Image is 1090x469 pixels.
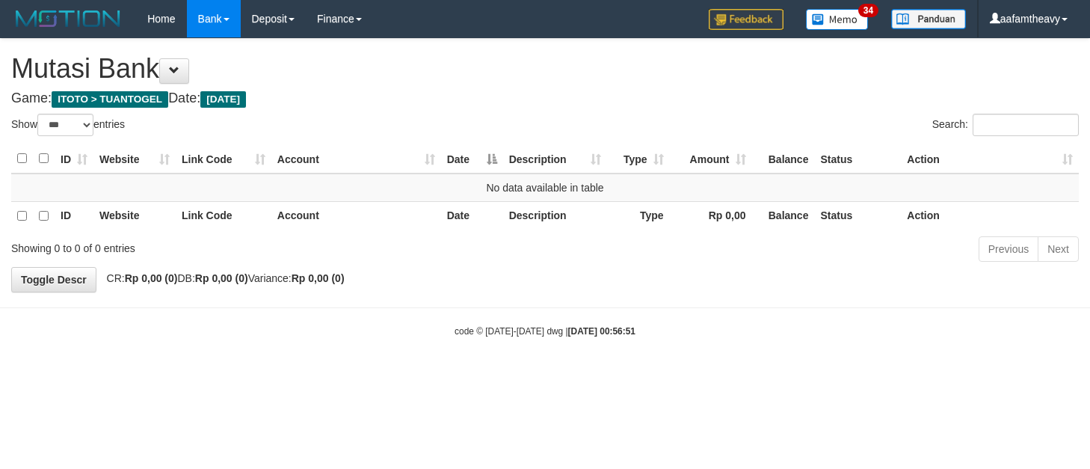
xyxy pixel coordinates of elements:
[932,114,1079,136] label: Search:
[441,201,503,230] th: Date
[441,144,503,174] th: Date: activate to sort column descending
[503,201,607,230] th: Description
[670,144,752,174] th: Amount: activate to sort column ascending
[709,9,783,30] img: Feedback.jpg
[292,272,345,284] strong: Rp 0,00 (0)
[814,201,901,230] th: Status
[11,91,1079,106] h4: Game: Date:
[858,4,878,17] span: 34
[901,144,1079,174] th: Action: activate to sort column ascending
[607,201,670,230] th: Type
[503,144,607,174] th: Description: activate to sort column ascending
[99,272,345,284] span: CR: DB: Variance:
[568,326,635,337] strong: [DATE] 00:56:51
[973,114,1079,136] input: Search:
[11,235,443,256] div: Showing 0 to 0 of 0 entries
[752,144,815,174] th: Balance
[52,91,168,108] span: ITOTO > TUANTOGEL
[814,144,901,174] th: Status
[979,236,1038,262] a: Previous
[93,144,176,174] th: Website: activate to sort column ascending
[271,144,441,174] th: Account: activate to sort column ascending
[607,144,670,174] th: Type: activate to sort column ascending
[176,144,271,174] th: Link Code: activate to sort column ascending
[125,272,178,284] strong: Rp 0,00 (0)
[37,114,93,136] select: Showentries
[1038,236,1079,262] a: Next
[11,114,125,136] label: Show entries
[11,267,96,292] a: Toggle Descr
[55,144,93,174] th: ID: activate to sort column ascending
[670,201,752,230] th: Rp 0,00
[195,272,248,284] strong: Rp 0,00 (0)
[11,174,1079,202] td: No data available in table
[891,9,966,29] img: panduan.png
[200,91,246,108] span: [DATE]
[806,9,869,30] img: Button%20Memo.svg
[55,201,93,230] th: ID
[11,54,1079,84] h1: Mutasi Bank
[271,201,441,230] th: Account
[901,201,1079,230] th: Action
[752,201,815,230] th: Balance
[11,7,125,30] img: MOTION_logo.png
[455,326,635,337] small: code © [DATE]-[DATE] dwg |
[93,201,176,230] th: Website
[176,201,271,230] th: Link Code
